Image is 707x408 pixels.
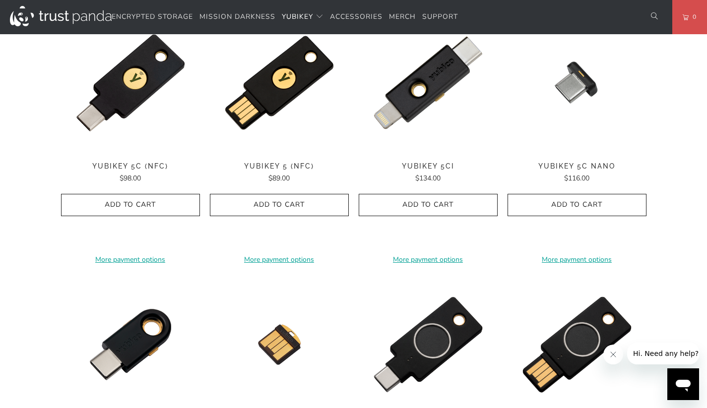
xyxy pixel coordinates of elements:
span: $116.00 [564,174,589,183]
img: Trust Panda Australia [10,6,112,26]
span: YubiKey [282,12,313,21]
span: Accessories [330,12,383,21]
span: YubiKey 5 (NFC) [210,162,349,171]
button: Add to Cart [61,194,200,216]
a: More payment options [359,254,498,265]
a: YubiKey 5C (NFC) - Trust Panda YubiKey 5C (NFC) - Trust Panda [61,13,200,152]
img: YubiKey 5C Nano - Trust Panda [508,13,646,152]
a: Support [422,5,458,29]
span: Mission Darkness [199,12,275,21]
a: YubiKey 5C (NFC) $98.00 [61,162,200,184]
iframe: Close message [603,345,623,364]
a: YubiKey 5Ci $134.00 [359,162,498,184]
span: 0 [689,11,697,22]
a: Encrypted Storage [112,5,193,29]
span: Encrypted Storage [112,12,193,21]
a: YubiKey 5Ci - Trust Panda YubiKey 5Ci - Trust Panda [359,13,498,152]
iframe: Button to launch messaging window [667,368,699,400]
span: Add to Cart [71,201,190,209]
iframe: Message from company [627,343,699,364]
img: YubiKey 5C (NFC) - Trust Panda [61,13,200,152]
span: $134.00 [415,174,441,183]
a: Mission Darkness [199,5,275,29]
span: Add to Cart [369,201,487,209]
a: YubiKey 5C Nano - Trust Panda YubiKey 5C Nano - Trust Panda [508,13,646,152]
span: Merch [389,12,416,21]
button: Add to Cart [359,194,498,216]
span: YubiKey 5Ci [359,162,498,171]
a: Accessories [330,5,383,29]
span: YubiKey 5C (NFC) [61,162,200,171]
span: YubiKey 5C Nano [508,162,646,171]
span: Add to Cart [518,201,636,209]
span: $98.00 [120,174,141,183]
a: More payment options [61,254,200,265]
a: YubiKey 5C Nano $116.00 [508,162,646,184]
span: $89.00 [268,174,290,183]
nav: Translation missing: en.navigation.header.main_nav [112,5,458,29]
a: More payment options [508,254,646,265]
a: YubiKey 5 (NFC) $89.00 [210,162,349,184]
a: More payment options [210,254,349,265]
img: YubiKey 5Ci - Trust Panda [359,13,498,152]
a: YubiKey 5 (NFC) - Trust Panda YubiKey 5 (NFC) - Trust Panda [210,13,349,152]
button: Add to Cart [210,194,349,216]
span: Support [422,12,458,21]
span: Add to Cart [220,201,338,209]
button: Add to Cart [508,194,646,216]
summary: YubiKey [282,5,323,29]
img: YubiKey 5 (NFC) - Trust Panda [210,13,349,152]
a: Merch [389,5,416,29]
